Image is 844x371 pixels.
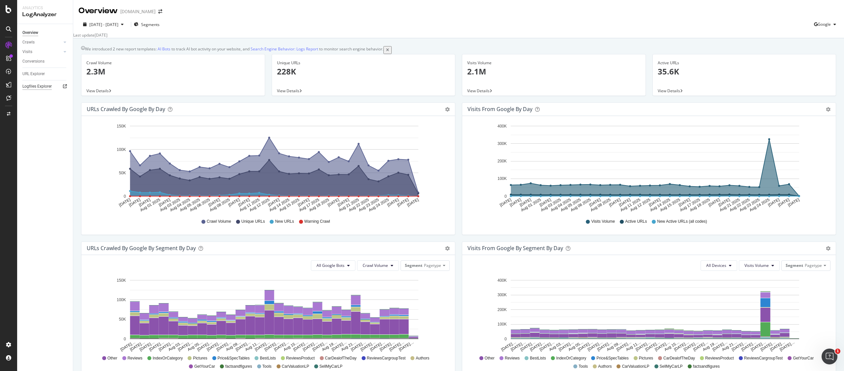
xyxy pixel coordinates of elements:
span: Reviews [128,356,142,361]
div: Visits [22,48,32,55]
text: Aug 14 2025 [649,197,671,212]
a: Visits [22,48,62,55]
div: gear [445,246,450,251]
text: 0 [124,336,126,341]
text: [DATE] [678,197,691,207]
span: Warning Crawl [304,219,330,224]
text: [DATE] [128,197,141,207]
text: Aug 08 2025 [590,197,612,212]
p: 228K [277,66,450,77]
svg: A chart. [467,276,828,353]
text: Aug 22 2025 [348,197,370,212]
text: 50K [119,317,126,322]
span: ReviewsCargroupTest [367,356,406,361]
button: Segments [134,19,160,30]
text: [DATE] [327,197,340,207]
text: Aug 01 2025 [520,197,542,212]
div: [DATE] [95,32,107,38]
a: Search Engine Behavior: Logs Report [251,46,318,52]
span: Segments [141,22,160,27]
button: [DATE] - [DATE] [78,21,128,28]
span: CarValuationLP [622,364,649,369]
div: We introduced 2 new report templates: to track AI bot activity on your website, and to monitor se... [85,46,383,54]
text: Aug 06 2025 [189,197,211,212]
text: [DATE] [208,197,221,207]
div: Unique URLs [277,60,450,66]
div: URLs Crawled by Google By Segment By Day [87,245,196,251]
span: Pagetype [805,263,822,268]
span: View Details [467,88,490,94]
a: Crawls [22,39,62,46]
span: IndexOrCategory [153,356,183,361]
text: Aug 24 2025 [368,197,390,212]
text: Aug 23 2025 [358,197,380,212]
span: CarDealofTheDay [663,356,695,361]
text: 200K [497,159,507,163]
svg: A chart. [87,276,447,353]
text: [DATE] [158,197,171,207]
span: Crawl Volume [363,263,388,268]
text: 100K [117,298,126,302]
text: Aug 06 2025 [570,197,591,212]
div: [DOMAIN_NAME] [120,8,156,15]
span: ReviewsProduct [705,356,734,361]
text: Aug 17 2025 [298,197,320,212]
div: info banner [81,46,836,54]
p: 35.6K [658,66,831,77]
span: Pagetype [424,263,441,268]
text: [DATE] [499,197,512,207]
span: SellMyCarLP [319,364,343,369]
span: Crawl Volume [207,219,231,224]
div: Active URLs [658,60,831,66]
text: [DATE] [767,197,780,207]
div: Visits Volume [467,60,641,66]
text: Aug 04 2025 [550,197,572,212]
svg: A chart. [467,121,828,213]
text: Aug 01 2025 [139,197,161,212]
text: Aug 03 2025 [540,197,562,212]
text: [DATE] [509,197,522,207]
button: close banner [383,46,392,54]
text: [DATE] [406,197,419,207]
div: Analytics [22,5,68,11]
span: Pictures [639,356,653,361]
span: Authors [416,356,429,361]
iframe: Intercom live chat [822,349,837,364]
text: [DATE] [396,197,409,207]
text: 400K [497,124,507,128]
span: Visits Volume [744,263,769,268]
text: 400K [497,278,507,282]
div: Visits from Google By Segment By Day [467,245,563,251]
span: Segment [786,263,803,268]
div: gear [445,107,450,112]
span: SellMyCarLP [660,364,683,369]
text: [DATE] [618,197,631,207]
text: [DATE] [138,197,151,207]
text: Aug 17 2025 [679,197,701,212]
svg: A chart. [87,121,447,213]
button: All Google Bots [311,260,355,271]
div: arrow-right-arrow-left [158,9,162,14]
span: [DATE] - [DATE] [89,22,118,27]
text: [DATE] [648,197,661,207]
span: GetYourCar [194,364,215,369]
text: Aug 18 2025 [308,197,330,212]
span: BestLists [260,356,276,361]
text: 0 [124,194,126,198]
span: Price&SpecTables [218,356,250,361]
text: Aug 23 2025 [739,197,761,212]
text: Aug 15 2025 [659,197,681,212]
span: CarValuationLP [282,364,309,369]
div: gear [826,246,830,251]
span: Authors [598,364,612,369]
text: 100K [497,176,507,181]
text: 100K [497,322,507,327]
text: Aug 04 2025 [169,197,191,212]
text: 300K [497,293,507,297]
span: Price&SpecTables [596,356,628,361]
text: Aug 12 2025 [629,197,651,212]
span: All Google Bots [316,263,345,268]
